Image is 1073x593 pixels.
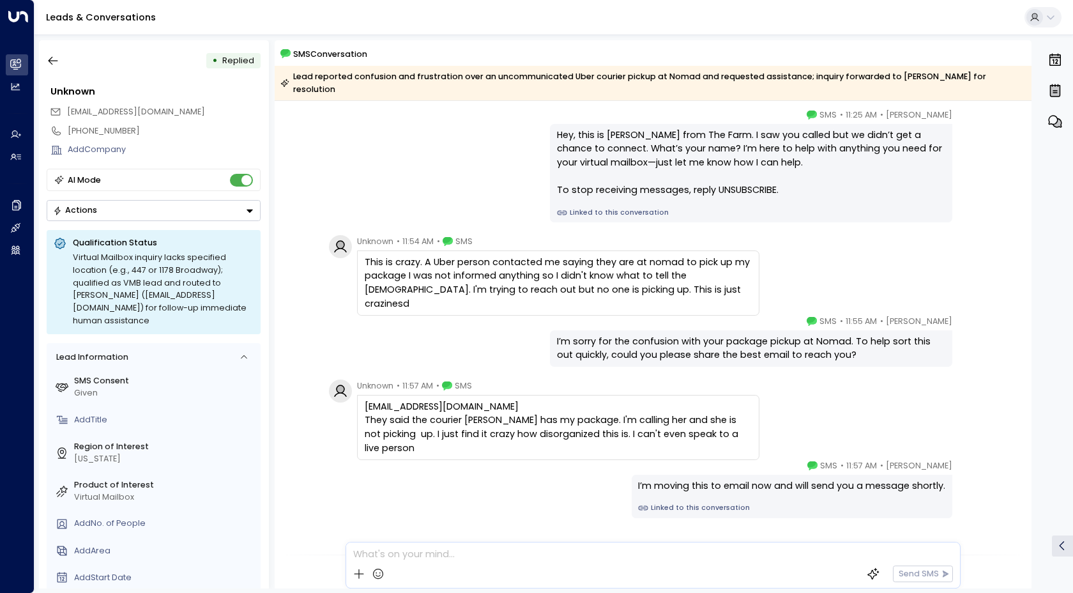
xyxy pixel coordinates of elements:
[840,315,843,328] span: •
[212,50,218,71] div: •
[957,109,980,132] img: 5_headshot.jpg
[557,128,945,197] div: Hey, this is [PERSON_NAME] from The Farm. I saw you called but we didn’t get a chance to connect....
[68,125,261,137] div: [PHONE_NUMBER]
[957,315,980,338] img: 5_headshot.jpg
[957,459,980,482] img: 5_headshot.jpg
[74,453,256,465] div: [US_STATE]
[52,351,128,364] div: Lead Information
[880,109,883,121] span: •
[67,106,205,117] span: [EMAIL_ADDRESS][DOMAIN_NAME]
[886,315,952,328] span: [PERSON_NAME]
[886,459,952,472] span: [PERSON_NAME]
[638,479,945,493] div: I’m moving this to email now and will send you a message shortly.
[557,208,945,218] a: Linked to this conversation
[293,47,367,61] span: SMS Conversation
[436,380,439,392] span: •
[880,459,883,472] span: •
[47,200,261,221] button: Actions
[74,414,256,426] div: AddTitle
[280,70,1024,96] div: Lead reported confusion and frustration over an uncommunicated Uber courier pickup at Nomad and r...
[820,459,837,472] span: SMS
[880,315,883,328] span: •
[402,380,433,392] span: 11:57 AM
[365,400,752,455] div: [EMAIL_ADDRESS][DOMAIN_NAME] They said the courier [PERSON_NAME] has my package. I'm calling her ...
[74,491,256,504] div: Virtual Mailbox
[74,441,256,453] label: Region of Interest
[50,85,261,99] div: Unknown
[46,11,156,24] a: Leads & Conversations
[74,545,256,557] div: AddArea
[886,109,952,121] span: [PERSON_NAME]
[846,109,877,121] span: 11:25 AM
[846,459,877,472] span: 11:57 AM
[402,235,434,248] span: 11:54 AM
[846,315,877,328] span: 11:55 AM
[840,109,843,121] span: •
[47,200,261,221] div: Button group with a nested menu
[437,235,440,248] span: •
[841,459,844,472] span: •
[67,106,205,118] span: Losaig0025@gmail.com
[819,315,837,328] span: SMS
[357,380,393,392] span: Unknown
[557,335,945,362] div: I’m sorry for the confusion with your package pickup at Nomad. To help sort this out quickly, cou...
[68,144,261,156] div: AddCompany
[73,251,254,327] div: Virtual Mailbox inquiry lacks specified location (e.g., 447 or 1178 Broadway); qualified as VMB l...
[74,572,256,584] div: AddStart Date
[397,235,400,248] span: •
[74,387,256,399] div: Given
[455,235,473,248] span: SMS
[819,109,837,121] span: SMS
[73,237,254,249] p: Qualification Status
[397,380,400,392] span: •
[74,518,256,530] div: AddNo. of People
[74,479,256,491] label: Product of Interest
[222,55,254,66] span: Replied
[74,375,256,387] label: SMS Consent
[357,235,393,248] span: Unknown
[68,174,101,187] div: AI Mode
[365,256,752,311] div: This is crazy. A Uber person contacted me saying they are at nomad to pick up my package I was no...
[53,205,97,215] div: Actions
[638,503,945,513] a: Linked to this conversation
[455,380,472,392] span: SMS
